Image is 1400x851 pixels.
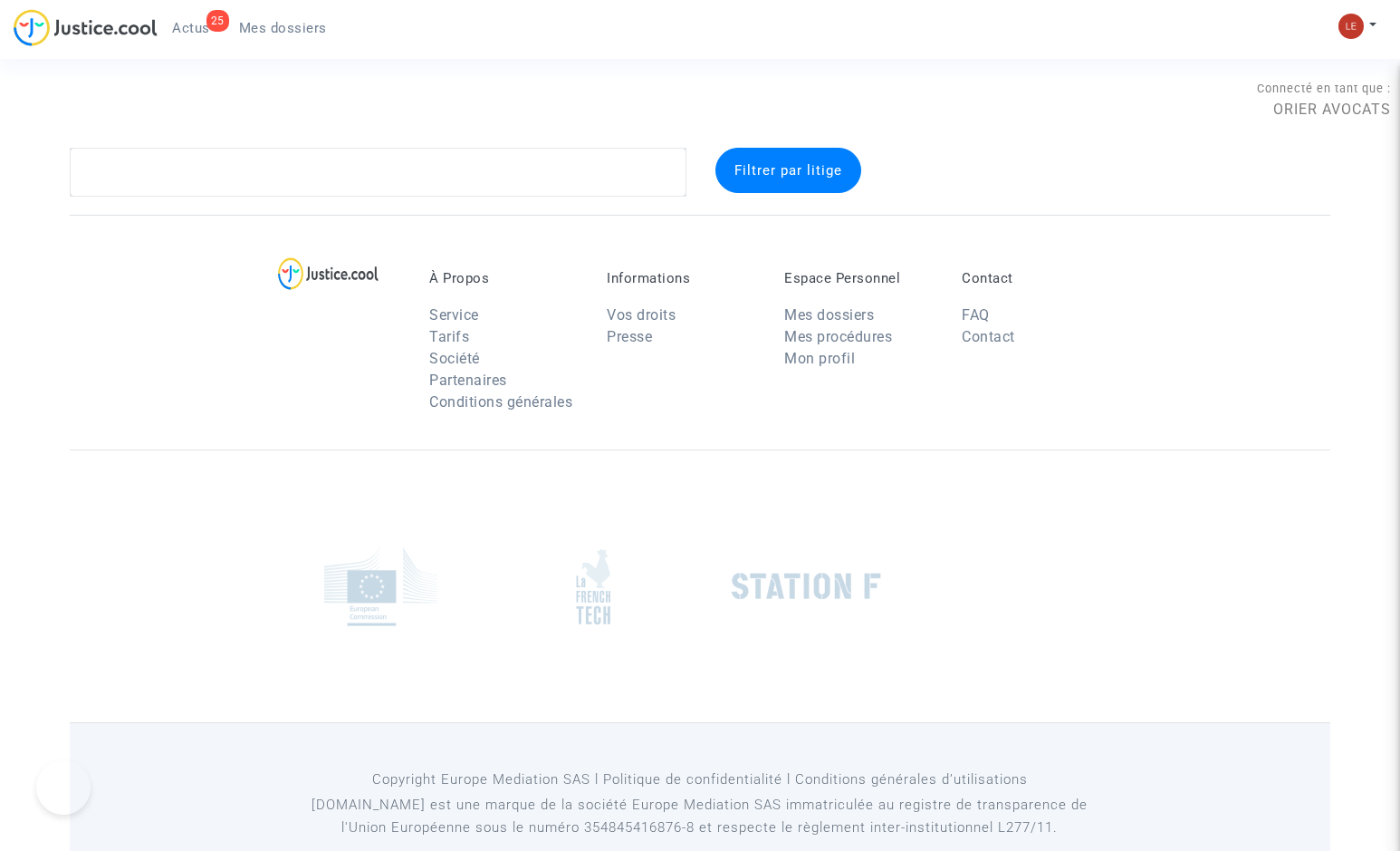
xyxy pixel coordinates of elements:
[225,15,341,42] a: Mes dossiers
[429,270,580,286] p: À Propos
[607,328,652,345] a: Presse
[429,328,469,345] a: Tarifs
[784,306,874,324] a: Mes dossiers
[324,547,437,626] img: europe_commision.png
[732,573,881,600] img: stationf.png
[576,548,610,625] img: french_tech.png
[962,270,1112,286] p: Contact
[14,9,158,46] img: jc-logo.svg
[172,20,210,36] span: Actus
[784,270,935,286] p: Espace Personnel
[784,328,892,345] a: Mes procédures
[429,393,572,411] a: Conditions générales
[239,20,327,36] span: Mes dossiers
[429,306,479,324] a: Service
[158,15,225,42] a: 25Actus
[36,760,91,815] iframe: Help Scout Beacon - Open
[429,350,480,367] a: Société
[734,162,842,179] span: Filtrer par litige
[962,328,1015,345] a: Contact
[1257,82,1391,95] span: Connecté en tant que :
[287,794,1112,839] p: [DOMAIN_NAME] est une marque de la société Europe Mediation SAS immatriculée au registre de tr...
[206,10,229,32] div: 25
[962,306,990,324] a: FAQ
[1338,14,1364,39] img: 7d989c7df380ac848c7da5f314e8ff03
[607,306,676,324] a: Vos droits
[278,257,379,290] img: logo-lg.svg
[784,350,855,367] a: Mon profil
[607,270,757,286] p: Informations
[429,372,507,389] a: Partenaires
[287,769,1112,791] p: Copyright Europe Mediation SAS l Politique de confidentialité l Conditions générales d’utilisa...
